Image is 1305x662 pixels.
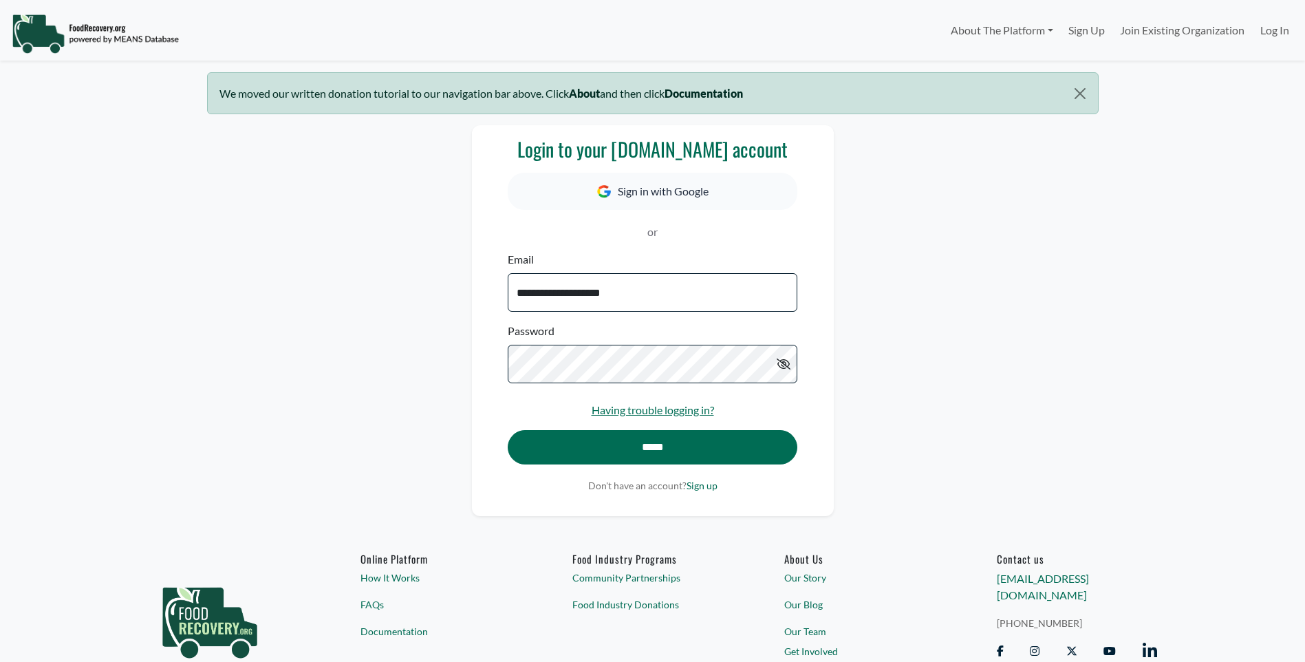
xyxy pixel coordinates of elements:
button: Close [1062,73,1097,114]
p: Don't have an account? [508,478,797,493]
a: How It Works [360,570,521,585]
a: Food Industry Donations [572,597,733,612]
p: or [508,224,797,240]
a: Log In [1253,17,1297,44]
a: Our Blog [784,597,945,612]
a: FAQs [360,597,521,612]
div: We moved our written donation tutorial to our navigation bar above. Click and then click [207,72,1099,114]
h6: Contact us [997,553,1157,565]
img: Google Icon [597,185,611,198]
a: Community Partnerships [572,570,733,585]
a: [PHONE_NUMBER] [997,616,1157,630]
h6: Food Industry Programs [572,553,733,565]
a: Having trouble logging in? [592,403,714,416]
a: Get Involved [784,644,945,659]
a: About The Platform [942,17,1060,44]
h3: Login to your [DOMAIN_NAME] account [508,138,797,161]
a: About Us [784,553,945,565]
a: [EMAIL_ADDRESS][DOMAIN_NAME] [997,572,1089,601]
img: NavigationLogo_FoodRecovery-91c16205cd0af1ed486a0f1a7774a6544ea792ac00100771e7dd3ec7c0e58e41.png [12,13,179,54]
a: Our Team [784,624,945,639]
a: Sign Up [1061,17,1112,44]
b: About [569,87,600,100]
a: Join Existing Organization [1112,17,1252,44]
a: Sign up [687,480,718,491]
h6: Online Platform [360,553,521,565]
b: Documentation [665,87,743,100]
button: Sign in with Google [508,173,797,210]
a: Documentation [360,624,521,639]
a: Our Story [784,570,945,585]
label: Password [508,323,554,339]
label: Email [508,251,534,268]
